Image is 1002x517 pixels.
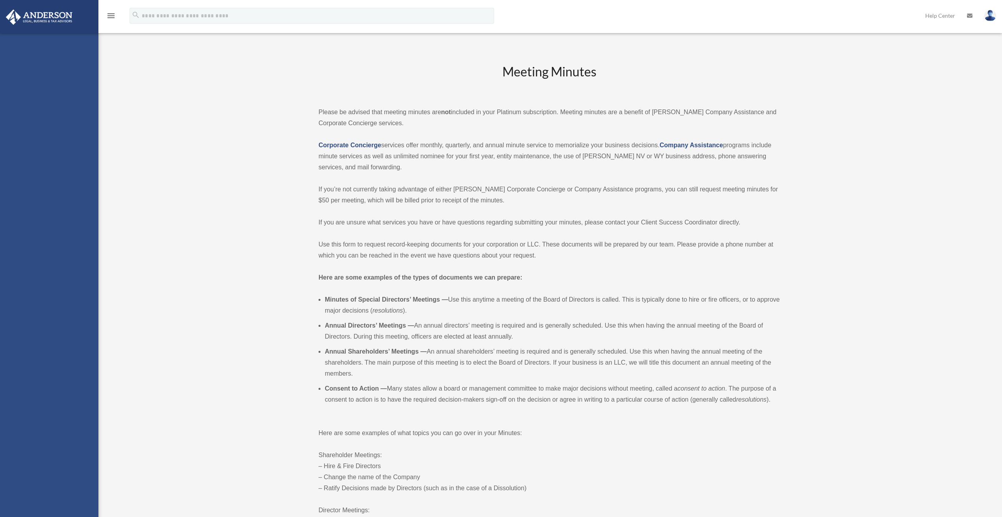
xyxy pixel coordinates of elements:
em: action [708,385,725,392]
p: services offer monthly, quarterly, and annual minute service to memorialize your business decisio... [319,140,780,173]
em: consent to [678,385,707,392]
em: resolutions [736,396,767,403]
p: Please be advised that meeting minutes are included in your Platinum subscription. Meeting minute... [319,107,780,129]
li: An annual shareholders’ meeting is required and is generally scheduled. Use this when having the ... [325,346,780,379]
i: menu [106,11,116,20]
p: Shareholder Meetings: – Hire & Fire Directors – Change the name of the Company – Ratify Decisions... [319,450,780,494]
li: Use this anytime a meeting of the Board of Directors is called. This is typically done to hire or... [325,294,780,316]
p: Use this form to request record-keeping documents for your corporation or LLC. These documents wi... [319,239,780,261]
strong: Here are some examples of the types of documents we can prepare: [319,274,522,281]
em: resolutions [372,307,403,314]
b: Annual Directors’ Meetings — [325,322,414,329]
p: If you’re not currently taking advantage of either [PERSON_NAME] Corporate Concierge or Company A... [319,184,780,206]
p: Here are some examples of what topics you can go over in your Minutes: [319,428,780,439]
img: User Pic [984,10,996,21]
b: Consent to Action — [325,385,387,392]
b: Minutes of Special Directors’ Meetings — [325,296,448,303]
a: menu [106,14,116,20]
li: Many states allow a board or management committee to make major decisions without meeting, called... [325,383,780,405]
i: search [132,11,140,19]
img: Anderson Advisors Platinum Portal [4,9,75,25]
a: Corporate Concierge [319,142,381,148]
p: If you are unsure what services you have or have questions regarding submitting your minutes, ple... [319,217,780,228]
h2: Meeting Minutes [319,63,780,96]
b: Annual Shareholders’ Meetings — [325,348,427,355]
li: An annual directors’ meeting is required and is generally scheduled. Use this when having the ann... [325,320,780,342]
strong: not [441,109,451,115]
a: Company Assistance [659,142,723,148]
